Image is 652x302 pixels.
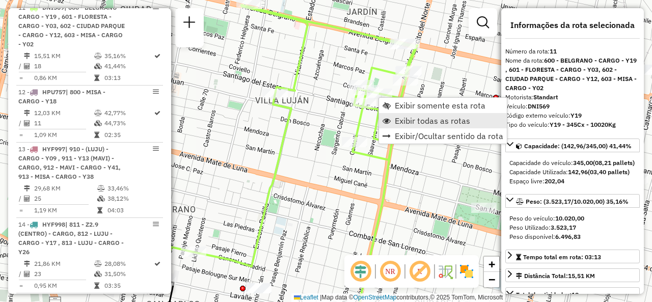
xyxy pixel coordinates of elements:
strong: (08,21 pallets) [593,159,635,167]
td: 04:03 [107,205,158,215]
i: Distância Total [24,110,30,116]
span: 11 - [18,4,125,48]
td: / [18,269,23,279]
td: 28,08% [104,259,153,269]
span: 14 - [18,221,124,256]
td: / [18,194,23,204]
a: Exibir filtros [473,12,493,33]
i: Tempo total em rota [94,132,99,138]
td: 35,16% [104,51,153,61]
span: Exibir somente esta rota [395,101,485,109]
strong: 11 [550,47,557,55]
td: 1,09 KM [34,130,94,140]
div: Map data © contributors,© 2025 TomTom, Microsoft [291,293,505,302]
td: = [18,130,23,140]
li: Exibir somente esta rota [379,98,507,113]
a: Leaflet [294,294,318,301]
td: 18 [34,61,94,71]
a: OpenStreetMap [354,294,397,301]
div: Atividade não roteirizada - Cardozo [246,283,271,293]
img: Fluxo de ruas [437,263,453,280]
span: DNI569 [42,4,64,11]
strong: 600 - BELGRANO - CARGO - Y19 , 601 - FLORESTA - CARGO - Y03, 602 - CIUDAD PARQUE - CARGO - Y12, 6... [505,57,637,92]
span: 12 - [18,88,105,105]
div: Capacidade: (142,96/345,00) 41,44% [505,154,640,190]
td: = [18,205,23,215]
td: 0,95 KM [34,281,94,291]
div: Atividade não roteirizada - Frada S. A. S. [499,92,525,102]
strong: 6.496,83 [555,233,581,240]
td: 38,12% [107,194,158,204]
i: % de utilização da cubagem [94,271,102,277]
i: % de utilização do peso [94,261,102,267]
i: Total de Atividades [24,271,30,277]
strong: (03,40 pallets) [588,168,630,176]
a: Zoom in [484,257,499,272]
td: 21,86 KM [34,259,94,269]
span: Ocultar NR [378,259,402,284]
a: Tempo total em rota: 03:13 [505,250,640,263]
div: Nome da rota: [505,56,640,93]
span: | 800 - MISA - CARGO - Y18 [18,88,105,105]
span: + [488,258,495,270]
span: Peso: (3.523,17/10.020,00) 35,16% [526,198,629,205]
i: Total de Atividades [24,196,30,202]
span: Total de atividades: [516,291,579,298]
span: 13 - [18,145,121,180]
td: 02:35 [104,130,153,140]
td: 44,73% [104,118,153,128]
i: Distância Total [24,185,30,191]
td: 03:13 [104,73,153,83]
strong: 10.020,00 [555,214,584,222]
span: HYF998 [42,221,65,228]
span: Exibir rótulo [407,259,432,284]
div: Espaço livre: [509,177,636,186]
span: | [320,294,321,301]
td: 11 [34,118,94,128]
i: Tempo total em rota [94,75,99,81]
div: Motorista: [505,93,640,102]
span: 15,51 KM [568,272,595,280]
strong: Y19 - 345Cx - 10020Kg [550,121,616,128]
i: Total de Atividades [24,120,30,126]
a: Total de atividades:18 [505,287,640,301]
div: Capacidade Utilizada: [509,168,636,177]
strong: 142,96 [568,168,588,176]
td: / [18,61,23,71]
strong: Y19 [570,112,582,119]
span: HPU757 [42,88,66,96]
div: Distância Total: [516,271,595,281]
td: 33,46% [107,183,158,194]
div: Tipo do veículo: [505,120,640,129]
i: Total de Atividades [24,63,30,69]
td: 42,77% [104,108,153,118]
td: 25 [34,194,97,204]
td: = [18,73,23,83]
td: 12,03 KM [34,108,94,118]
i: Tempo total em rota [97,207,102,213]
h4: Informações da rota selecionada [505,20,640,30]
td: 41,44% [104,61,153,71]
i: % de utilização da cubagem [94,120,102,126]
span: Exibir/Ocultar sentido da rota [395,132,503,140]
span: | 600 - BELGRANO - CARGO - Y19 , 601 - FLORESTA - CARGO - Y03, 602 - CIUDAD PARQUE - CARGO - Y12,... [18,4,125,48]
td: 0,86 KM [34,73,94,83]
div: Código externo veículo: [505,111,640,120]
td: 23 [34,269,94,279]
span: Tempo total em rota: 03:13 [523,253,601,261]
em: Opções [153,146,159,152]
td: = [18,281,23,291]
li: Exibir/Ocultar sentido da rota [379,128,507,144]
i: Rota otimizada [154,53,160,59]
div: Peso: (3.523,17/10.020,00) 35,16% [505,210,640,245]
strong: 345,00 [573,159,593,167]
div: Peso Utilizado: [509,223,636,232]
span: | 811 - Z2.9 (CENTRO) - CARGO, 812 - LUJU - CARGO - Y17 , 813 - LUJU - CARGO - Y26 [18,221,124,256]
div: Peso disponível: [509,232,636,241]
em: Opções [153,89,159,95]
strong: 202,04 [545,177,564,185]
strong: 3.523,17 [551,224,576,231]
li: Exibir todas as rotas [379,113,507,128]
i: Distância Total [24,261,30,267]
td: 15,51 KM [34,51,94,61]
